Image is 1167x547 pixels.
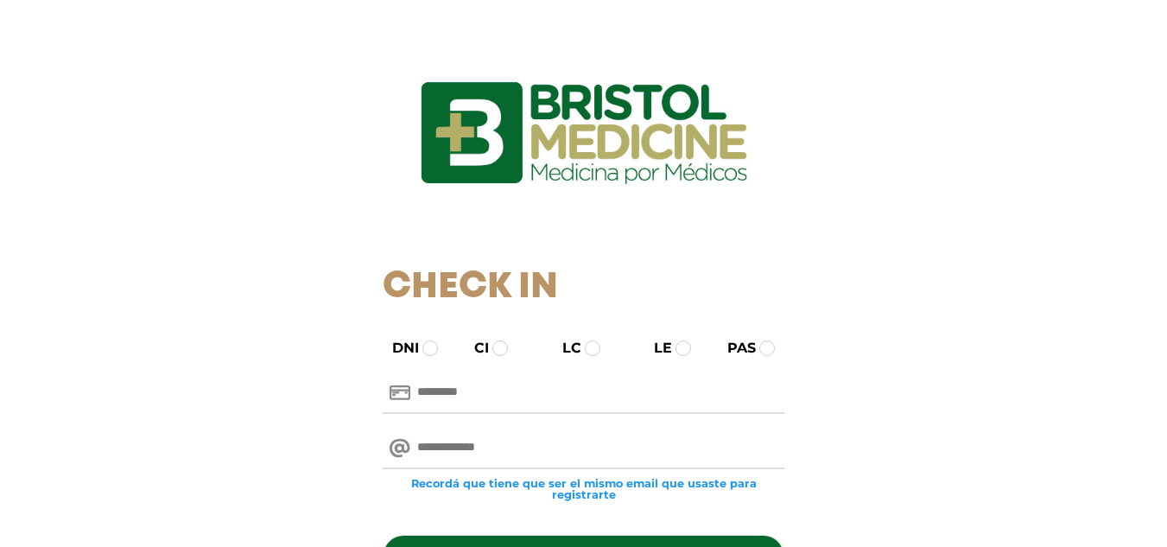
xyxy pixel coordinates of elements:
img: logo_ingresarbristol.jpg [351,21,817,245]
small: Recordá que tiene que ser el mismo email que usaste para registrarte [383,478,784,500]
label: LE [638,338,672,359]
label: CI [459,338,489,359]
label: DNI [377,338,419,359]
label: PAS [712,338,756,359]
h1: Check In [383,266,784,309]
label: LC [547,338,581,359]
